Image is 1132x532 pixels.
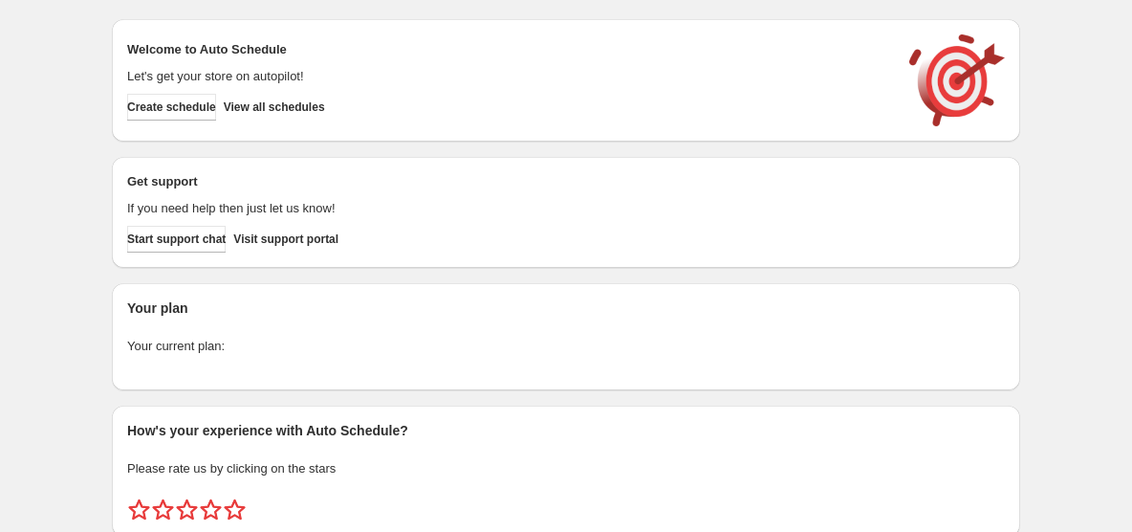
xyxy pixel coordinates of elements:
[127,94,216,121] button: Create schedule
[127,67,890,86] p: Let's get your store on autopilot!
[233,232,338,247] span: Visit support portal
[127,172,890,191] h2: Get support
[127,100,216,115] span: Create schedule
[127,459,1005,478] p: Please rate us by clicking on the stars
[127,226,226,253] a: Start support chat
[127,232,226,247] span: Start support chat
[127,337,1005,356] p: Your current plan:
[127,299,1005,318] h2: Your plan
[224,100,325,115] span: View all schedules
[127,421,1005,440] h2: How's your experience with Auto Schedule?
[233,226,338,253] a: Visit support portal
[127,199,890,218] p: If you need help then just let us know!
[127,40,890,59] h2: Welcome to Auto Schedule
[224,94,325,121] button: View all schedules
